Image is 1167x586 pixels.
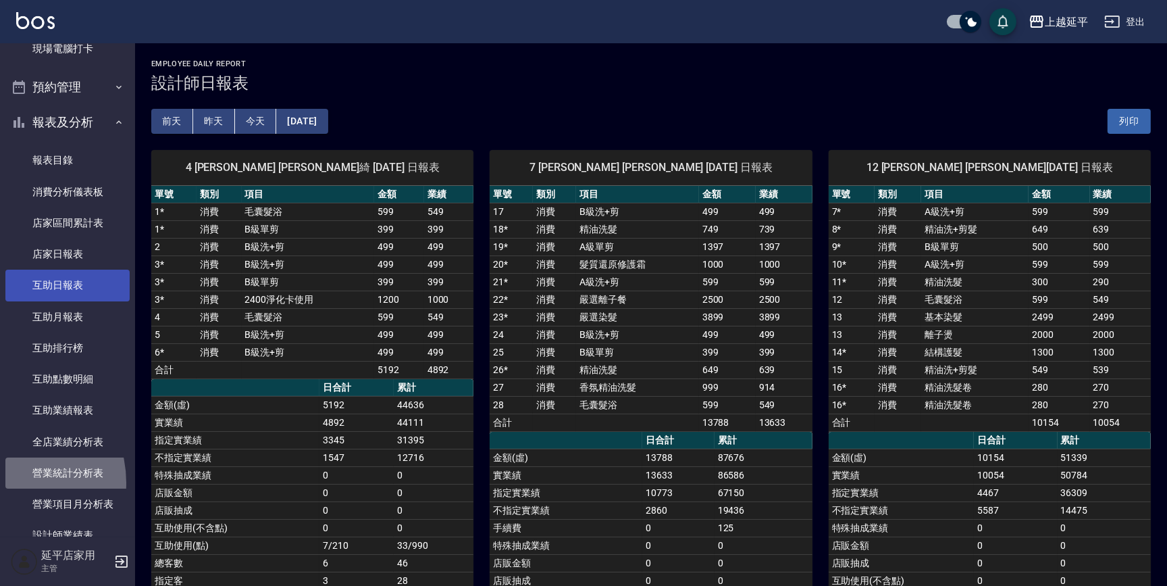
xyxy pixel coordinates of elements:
[699,273,756,291] td: 599
[921,220,1029,238] td: 精油洗+剪髮
[5,207,130,239] a: 店家區間累計表
[576,396,699,414] td: 毛囊髮浴
[5,270,130,301] a: 互助日報表
[1058,466,1151,484] td: 50784
[193,109,235,134] button: 昨天
[151,109,193,134] button: 前天
[699,414,756,431] td: 13788
[490,554,642,572] td: 店販金額
[699,220,756,238] td: 749
[490,502,642,519] td: 不指定實業績
[1029,203,1089,220] td: 599
[41,549,110,562] h5: 延平店家用
[699,343,756,361] td: 399
[5,176,130,207] a: 消費分析儀表板
[533,326,576,343] td: 消費
[1058,449,1151,466] td: 51339
[1029,238,1089,255] td: 500
[699,379,756,396] td: 999
[715,502,812,519] td: 19436
[394,414,473,431] td: 44111
[242,203,375,220] td: 毛囊髮浴
[829,554,974,572] td: 店販抽成
[875,343,921,361] td: 消費
[197,343,242,361] td: 消費
[490,449,642,466] td: 金額(虛)
[394,502,473,519] td: 0
[829,449,974,466] td: 金額(虛)
[1090,238,1151,255] td: 500
[394,484,473,502] td: 0
[1090,326,1151,343] td: 2000
[875,308,921,326] td: 消費
[319,379,394,397] th: 日合計
[715,537,812,554] td: 0
[875,203,921,220] td: 消費
[490,519,642,537] td: 手續費
[829,484,974,502] td: 指定實業績
[151,59,1151,68] h2: Employee Daily Report
[576,203,699,220] td: B級洗+剪
[576,273,699,291] td: A級洗+剪
[5,364,130,395] a: 互助點數明細
[1029,220,1089,238] td: 649
[576,361,699,379] td: 精油洗髮
[155,329,160,340] a: 5
[1090,186,1151,203] th: 業績
[424,255,474,273] td: 499
[242,238,375,255] td: B級洗+剪
[974,432,1058,449] th: 日合計
[11,548,38,575] img: Person
[756,238,812,255] td: 1397
[875,273,921,291] td: 消費
[533,238,576,255] td: 消費
[319,537,394,554] td: 7/210
[151,431,319,449] td: 指定實業績
[1029,273,1089,291] td: 300
[533,379,576,396] td: 消費
[576,308,699,326] td: 嚴選染髮
[921,291,1029,308] td: 毛囊髮浴
[394,396,473,414] td: 44636
[875,361,921,379] td: 消費
[242,255,375,273] td: B級洗+剪
[576,238,699,255] td: A級單剪
[374,308,424,326] td: 599
[5,105,130,140] button: 報表及分析
[374,273,424,291] td: 399
[974,519,1058,537] td: 0
[424,238,474,255] td: 499
[493,329,504,340] a: 24
[756,343,812,361] td: 399
[490,414,533,431] td: 合計
[5,395,130,426] a: 互助業績報表
[533,203,576,220] td: 消費
[319,414,394,431] td: 4892
[921,203,1029,220] td: A級洗+剪
[699,361,756,379] td: 649
[576,186,699,203] th: 項目
[699,396,756,414] td: 599
[1058,484,1151,502] td: 36309
[875,396,921,414] td: 消費
[715,554,812,572] td: 0
[576,220,699,238] td: 精油洗髮
[5,489,130,520] a: 營業項目月分析表
[374,326,424,343] td: 499
[151,449,319,466] td: 不指定實業績
[829,466,974,484] td: 實業績
[832,294,843,305] a: 12
[394,379,473,397] th: 累計
[533,220,576,238] td: 消費
[756,255,812,273] td: 1000
[576,343,699,361] td: B級單剪
[374,343,424,361] td: 499
[5,458,130,489] a: 營業統計分析表
[921,379,1029,396] td: 精油洗髮卷
[1029,291,1089,308] td: 599
[374,291,424,308] td: 1200
[242,308,375,326] td: 毛囊髮浴
[5,239,130,270] a: 店家日報表
[319,502,394,519] td: 0
[1090,414,1151,431] td: 10054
